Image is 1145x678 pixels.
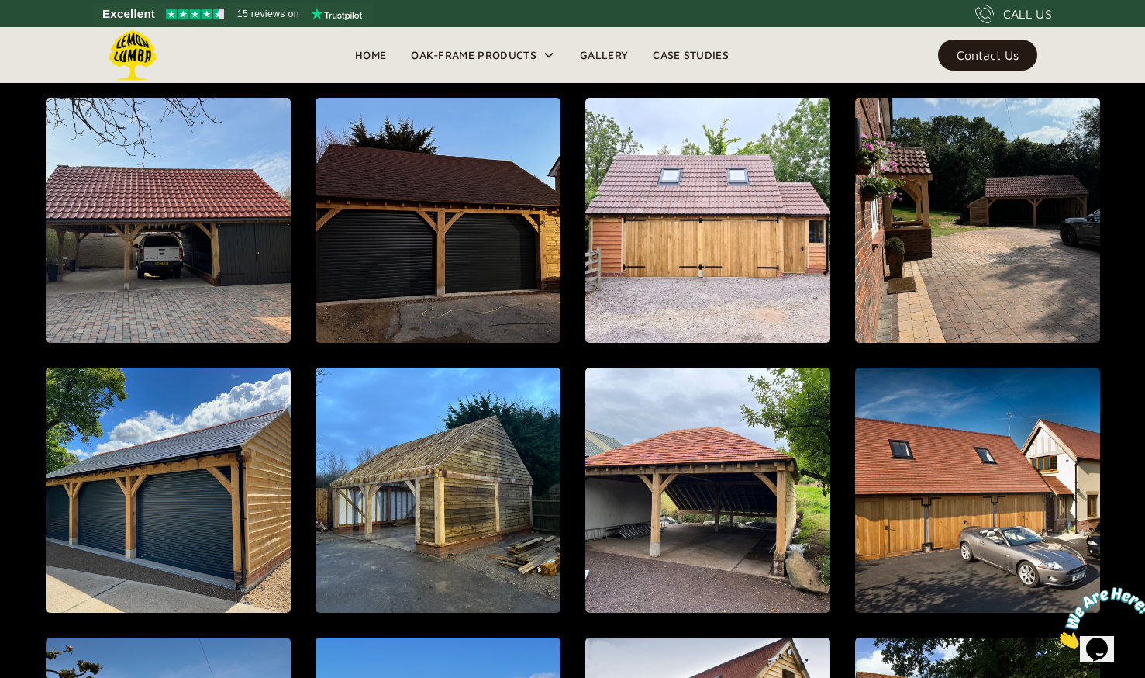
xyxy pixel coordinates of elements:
a: open lightbox [585,368,830,613]
a: Home [343,43,398,67]
a: Gallery [567,43,640,67]
div: CALL US [1003,5,1052,23]
a: open lightbox [46,368,291,613]
a: Contact Us [938,40,1037,71]
a: open lightbox [855,98,1100,343]
iframe: chat widget [1049,581,1145,655]
img: Chat attention grabber [6,6,102,67]
div: Oak-Frame Products [398,27,567,83]
a: open lightbox [316,98,560,343]
span: 1 [6,6,12,19]
span: Excellent [102,5,155,23]
img: Trustpilot logo [311,8,362,20]
a: See Lemon Lumba reviews on Trustpilot [93,3,373,25]
a: open lightbox [585,98,830,343]
a: Case Studies [640,43,741,67]
a: open lightbox [46,98,291,343]
div: Contact Us [957,50,1019,61]
div: Oak-Frame Products [411,46,536,64]
a: open lightbox [855,368,1100,613]
img: Trustpilot 4.5 stars [166,9,224,19]
span: 15 reviews on [237,5,299,23]
a: open lightbox [316,368,560,613]
a: CALL US [975,5,1052,23]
